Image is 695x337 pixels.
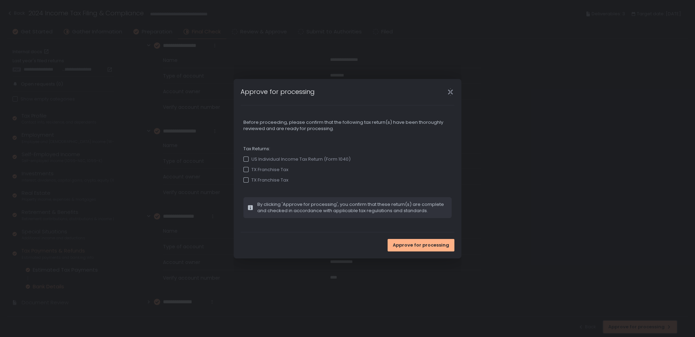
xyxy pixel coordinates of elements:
[393,242,449,248] span: Approve for processing
[439,88,461,96] div: Close
[388,239,454,251] button: Approve for processing
[243,146,452,152] span: Tax Returns:
[241,87,315,96] h1: Approve for processing
[257,201,447,214] span: By clicking 'Approve for processing', you confirm that these return(s) are complete and checked i...
[243,119,452,132] span: Before proceeding, please confirm that the following tax return(s) have been thoroughly reviewed ...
